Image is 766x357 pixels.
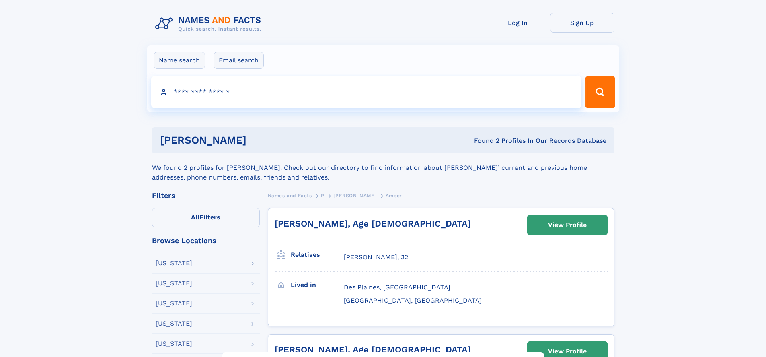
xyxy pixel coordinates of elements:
img: Logo Names and Facts [152,13,268,35]
a: [PERSON_NAME], 32 [344,253,408,262]
span: Des Plaines, [GEOGRAPHIC_DATA] [344,283,450,291]
a: [PERSON_NAME], Age [DEMOGRAPHIC_DATA] [275,345,471,355]
div: [US_STATE] [156,300,192,307]
a: Sign Up [550,13,614,33]
div: [US_STATE] [156,340,192,347]
div: [US_STATE] [156,320,192,327]
label: Email search [214,52,264,69]
a: Log In [486,13,550,33]
label: Name search [154,52,205,69]
a: Names and Facts [268,190,312,200]
span: [PERSON_NAME] [333,193,376,198]
span: P [321,193,324,198]
h3: Lived in [291,278,344,292]
span: All [191,213,199,221]
a: [PERSON_NAME] [333,190,376,200]
span: [GEOGRAPHIC_DATA], [GEOGRAPHIC_DATA] [344,297,482,304]
a: [PERSON_NAME], Age [DEMOGRAPHIC_DATA] [275,219,471,229]
button: Search Button [585,76,615,108]
div: We found 2 profiles for [PERSON_NAME]. Check out our directory to find information about [PERSON_... [152,153,614,182]
div: [US_STATE] [156,260,192,266]
h1: [PERSON_NAME] [160,135,360,145]
div: [US_STATE] [156,280,192,287]
a: View Profile [528,215,607,235]
div: Filters [152,192,260,199]
span: Ameer [386,193,402,198]
label: Filters [152,208,260,227]
div: Browse Locations [152,237,260,244]
a: P [321,190,324,200]
input: search input [151,76,582,108]
h3: Relatives [291,248,344,262]
div: Found 2 Profiles In Our Records Database [360,136,606,145]
div: View Profile [548,216,587,234]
